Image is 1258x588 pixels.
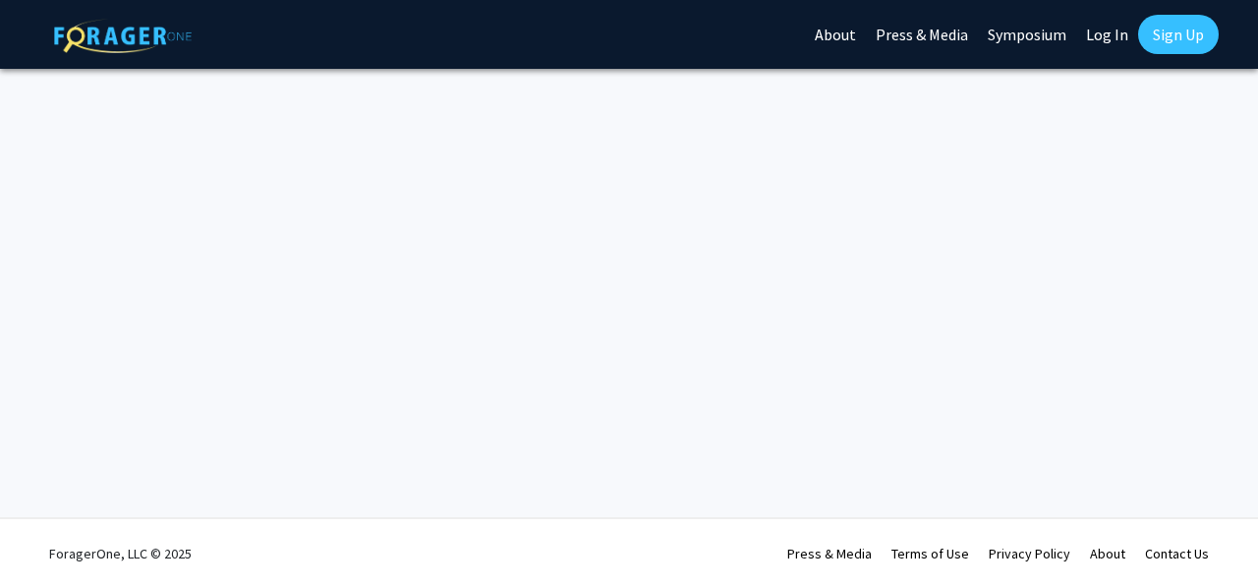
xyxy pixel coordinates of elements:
a: About [1090,545,1125,562]
a: Contact Us [1145,545,1209,562]
a: Terms of Use [891,545,969,562]
img: ForagerOne Logo [54,19,192,53]
a: Sign Up [1138,15,1219,54]
a: Privacy Policy [989,545,1070,562]
div: ForagerOne, LLC © 2025 [49,519,192,588]
a: Press & Media [787,545,872,562]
